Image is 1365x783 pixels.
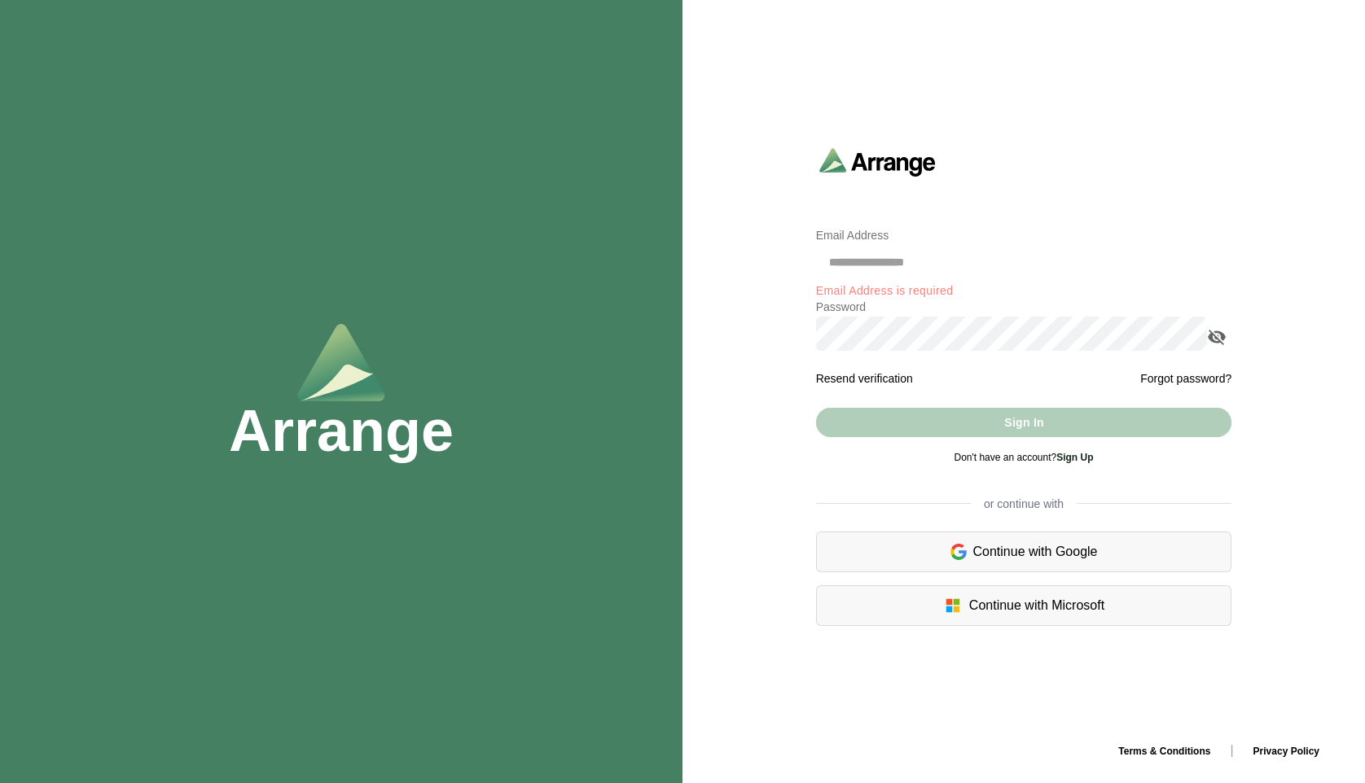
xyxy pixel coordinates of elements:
i: appended action [1207,327,1227,347]
div: Continue with Microsoft [816,585,1232,626]
a: Privacy Policy [1240,746,1332,757]
a: Sign Up [1056,452,1093,463]
img: google-logo.6d399ca0.svg [950,542,967,562]
span: or continue with [971,496,1077,512]
a: Terms & Conditions [1105,746,1223,757]
span: Don't have an account? [954,452,1093,463]
p: Password [816,297,1232,317]
a: Forgot password? [1140,369,1231,388]
div: Email Address is required [816,286,1232,295]
a: Resend verification [816,372,913,385]
img: arrangeai-name-small-logo.4d2b8aee.svg [819,147,936,176]
h1: Arrange [229,401,454,460]
div: Continue with Google [816,531,1232,572]
p: Email Address [816,225,1232,245]
span: | [1230,743,1233,757]
img: microsoft-logo.7cf64d5f.svg [943,596,963,615]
